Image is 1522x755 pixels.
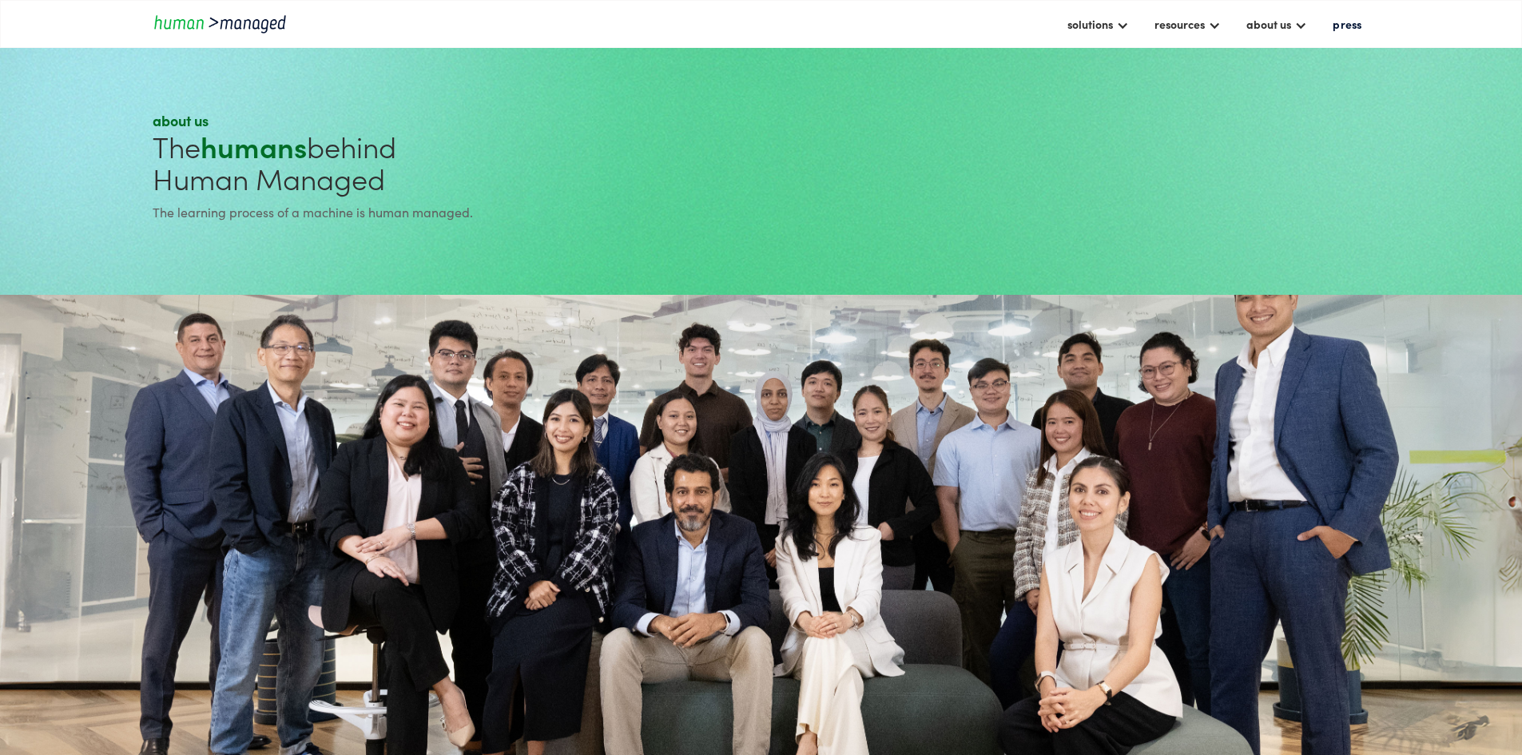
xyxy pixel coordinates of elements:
div: about us [1238,10,1315,38]
div: The learning process of a machine is human managed. [153,202,755,221]
div: solutions [1059,10,1137,38]
div: about us [153,111,755,130]
h1: The behind Human Managed [153,130,755,194]
div: about us [1246,14,1291,34]
a: home [153,13,296,34]
strong: humans [201,125,307,166]
a: press [1325,10,1369,38]
div: solutions [1067,14,1113,34]
div: resources [1154,14,1205,34]
div: resources [1146,10,1229,38]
